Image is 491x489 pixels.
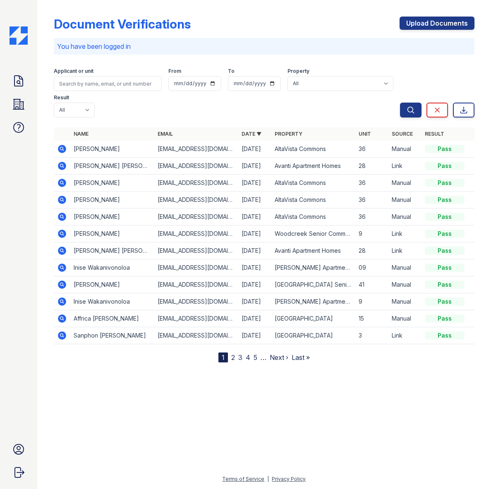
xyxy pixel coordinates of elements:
div: Pass [425,179,465,187]
td: Inise Wakanivonoloa [70,259,154,276]
td: 9 [355,293,388,310]
td: AltaVista Commons [271,141,355,158]
td: [PERSON_NAME] [70,225,154,242]
a: Date ▼ [242,131,261,137]
div: Pass [425,314,465,323]
div: Pass [425,230,465,238]
div: Pass [425,247,465,255]
td: Link [388,225,422,242]
td: AltaVista Commons [271,192,355,209]
td: [DATE] [238,276,271,293]
td: 09 [355,259,388,276]
td: Avanti Apartment Homes [271,242,355,259]
td: Sanphon [PERSON_NAME] [70,327,154,344]
td: [DATE] [238,293,271,310]
a: 4 [246,353,250,362]
td: 28 [355,242,388,259]
td: [EMAIL_ADDRESS][DOMAIN_NAME] [154,259,238,276]
td: AltaVista Commons [271,175,355,192]
td: Manual [388,276,422,293]
td: Manual [388,259,422,276]
td: [PERSON_NAME] [70,192,154,209]
td: [DATE] [238,310,271,327]
td: [EMAIL_ADDRESS][DOMAIN_NAME] [154,242,238,259]
td: [EMAIL_ADDRESS][DOMAIN_NAME] [154,158,238,175]
td: [PERSON_NAME] [PERSON_NAME] [70,242,154,259]
td: 15 [355,310,388,327]
td: [PERSON_NAME] Apartments [271,259,355,276]
div: | [267,476,269,482]
td: [PERSON_NAME] [70,209,154,225]
a: Name [74,131,89,137]
label: Result [54,94,69,101]
td: [EMAIL_ADDRESS][DOMAIN_NAME] [154,225,238,242]
a: Last » [292,353,310,362]
td: [DATE] [238,259,271,276]
a: 3 [238,353,242,362]
a: Upload Documents [400,17,474,30]
td: [PERSON_NAME] [PERSON_NAME] [70,158,154,175]
td: [EMAIL_ADDRESS][DOMAIN_NAME] [154,293,238,310]
div: Pass [425,196,465,204]
a: Result [425,131,444,137]
td: [PERSON_NAME] [70,276,154,293]
div: Pass [425,162,465,170]
a: 5 [254,353,257,362]
div: Pass [425,264,465,272]
td: [DATE] [238,141,271,158]
td: [PERSON_NAME] Apartments [271,293,355,310]
a: 2 [231,353,235,362]
td: [DATE] [238,225,271,242]
td: Manual [388,209,422,225]
td: [EMAIL_ADDRESS][DOMAIN_NAME] [154,276,238,293]
td: Link [388,327,422,344]
td: Manual [388,293,422,310]
td: Link [388,242,422,259]
td: [EMAIL_ADDRESS][DOMAIN_NAME] [154,175,238,192]
td: Inise Wakanivonoloa [70,293,154,310]
div: Pass [425,297,465,306]
td: [EMAIL_ADDRESS][DOMAIN_NAME] [154,209,238,225]
td: [PERSON_NAME] [70,175,154,192]
td: Link [388,158,422,175]
td: 36 [355,141,388,158]
label: Applicant or unit [54,68,93,74]
td: AltaVista Commons [271,209,355,225]
td: 36 [355,209,388,225]
div: Pass [425,331,465,340]
td: [EMAIL_ADDRESS][DOMAIN_NAME] [154,310,238,327]
td: 36 [355,192,388,209]
td: Affrica [PERSON_NAME] [70,310,154,327]
td: [GEOGRAPHIC_DATA] Senior Apartments [271,276,355,293]
a: Next › [270,353,288,362]
img: CE_Icon_Blue-c292c112584629df590d857e76928e9f676e5b41ef8f769ba2f05ee15b207248.png [10,26,28,45]
div: 1 [218,352,228,362]
td: Manual [388,141,422,158]
div: Pass [425,280,465,289]
td: [EMAIL_ADDRESS][DOMAIN_NAME] [154,327,238,344]
td: [DATE] [238,158,271,175]
a: Unit [359,131,371,137]
label: Property [287,68,309,74]
td: [DATE] [238,327,271,344]
div: Document Verifications [54,17,191,31]
td: Manual [388,175,422,192]
td: 28 [355,158,388,175]
div: Pass [425,213,465,221]
td: Woodcreek Senior Commons [271,225,355,242]
td: [PERSON_NAME] [70,141,154,158]
td: [DATE] [238,175,271,192]
div: Pass [425,145,465,153]
a: Terms of Service [222,476,264,482]
td: Manual [388,310,422,327]
a: Privacy Policy [272,476,306,482]
td: 3 [355,327,388,344]
td: [DATE] [238,192,271,209]
td: [EMAIL_ADDRESS][DOMAIN_NAME] [154,141,238,158]
label: To [228,68,235,74]
span: … [261,352,266,362]
label: From [168,68,181,74]
a: Email [158,131,173,137]
td: [EMAIL_ADDRESS][DOMAIN_NAME] [154,192,238,209]
td: [DATE] [238,242,271,259]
